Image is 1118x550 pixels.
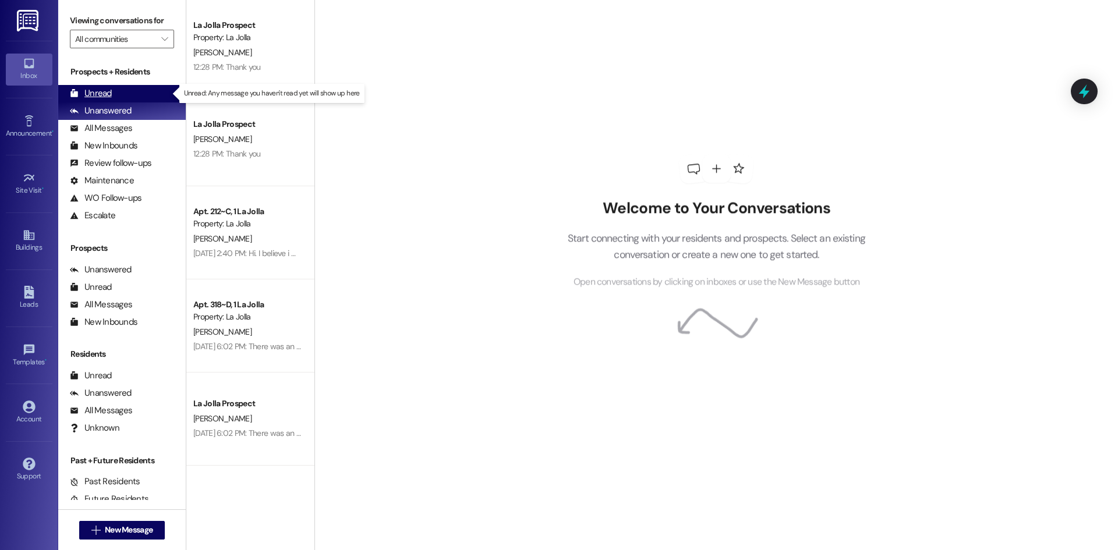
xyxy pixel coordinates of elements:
[70,316,137,328] div: New Inbounds
[161,34,168,44] i: 
[193,248,388,258] div: [DATE] 2:40 PM: Hi. I believe i made a payment on the first
[70,264,132,276] div: Unanswered
[70,140,137,152] div: New Inbounds
[58,242,186,254] div: Prospects
[193,62,261,72] div: 12:28 PM: Thank you
[58,455,186,467] div: Past + Future Residents
[193,148,261,159] div: 12:28 PM: Thank you
[550,230,883,263] p: Start connecting with your residents and prospects. Select an existing conversation or create a n...
[193,398,301,410] div: La Jolla Prospect
[58,348,186,360] div: Residents
[6,454,52,485] a: Support
[193,118,301,130] div: La Jolla Prospect
[70,281,112,293] div: Unread
[193,413,252,424] span: [PERSON_NAME]
[184,88,360,98] p: Unread: Any message you haven't read yet will show up here
[79,521,165,540] button: New Message
[193,31,301,44] div: Property: La Jolla
[17,10,41,31] img: ResiDesk Logo
[70,387,132,399] div: Unanswered
[70,493,148,505] div: Future Residents
[193,233,252,244] span: [PERSON_NAME]
[70,122,132,134] div: All Messages
[193,327,252,337] span: [PERSON_NAME]
[70,370,112,382] div: Unread
[52,127,54,136] span: •
[70,157,151,169] div: Review follow-ups
[193,299,301,311] div: Apt. 318~D, 1 La Jolla
[70,210,115,222] div: Escalate
[45,356,47,364] span: •
[70,175,134,187] div: Maintenance
[70,422,119,434] div: Unknown
[91,526,100,535] i: 
[42,184,44,193] span: •
[193,205,301,218] div: Apt. 212~C, 1 La Jolla
[70,87,112,100] div: Unread
[70,476,140,488] div: Past Residents
[58,66,186,78] div: Prospects + Residents
[6,340,52,371] a: Templates •
[105,524,153,536] span: New Message
[6,54,52,85] a: Inbox
[75,30,155,48] input: All communities
[193,19,301,31] div: La Jolla Prospect
[550,199,883,218] h2: Welcome to Your Conversations
[193,134,252,144] span: [PERSON_NAME]
[70,404,132,417] div: All Messages
[193,311,301,323] div: Property: La Jolla
[70,12,174,30] label: Viewing conversations for
[193,47,252,58] span: [PERSON_NAME]
[6,168,52,200] a: Site Visit •
[70,105,132,117] div: Unanswered
[6,282,52,314] a: Leads
[574,275,859,290] span: Open conversations by clicking on inboxes or use the New Message button
[70,299,132,311] div: All Messages
[6,397,52,428] a: Account
[193,218,301,230] div: Property: La Jolla
[6,225,52,257] a: Buildings
[70,192,141,204] div: WO Follow-ups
